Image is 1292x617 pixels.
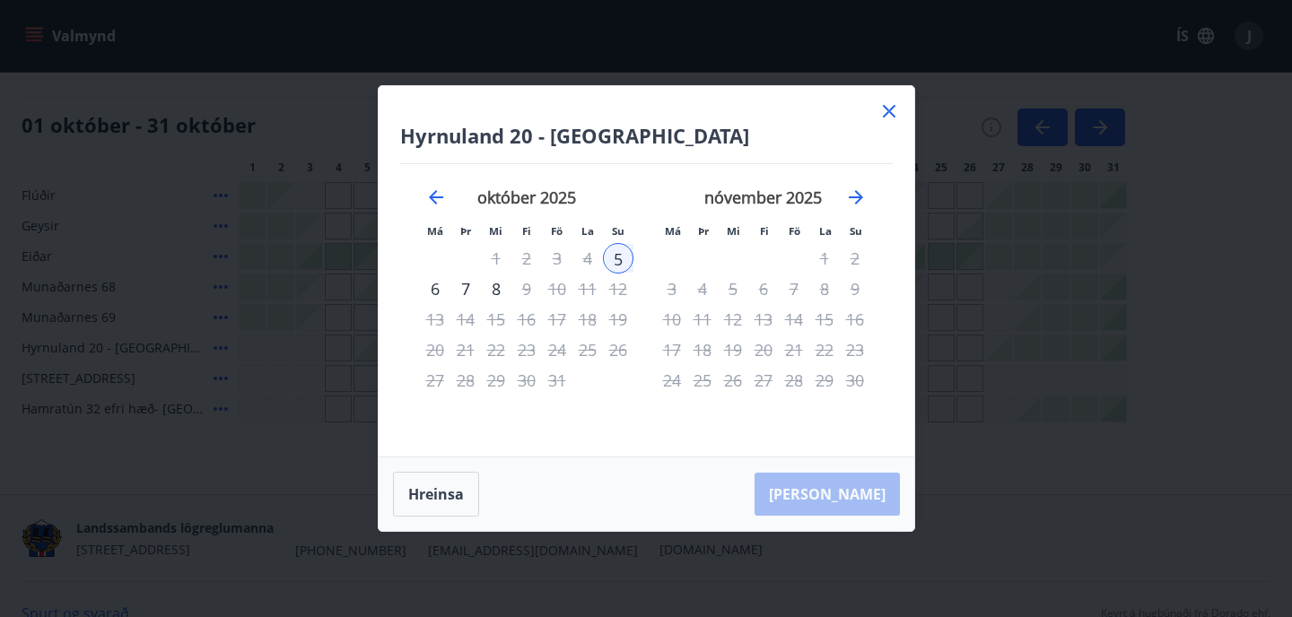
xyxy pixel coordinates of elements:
[542,304,572,335] td: Not available. föstudagur, 17. október 2025
[542,243,572,274] td: Not available. föstudagur, 3. október 2025
[481,274,511,304] td: Choose miðvikudagur, 8. október 2025 as your check-out date. It’s available.
[850,224,862,238] small: Su
[727,224,740,238] small: Mi
[420,365,450,395] td: Not available. mánudagur, 27. október 2025
[779,365,809,395] td: Not available. föstudagur, 28. nóvember 2025
[840,335,870,365] td: Not available. sunnudagur, 23. nóvember 2025
[760,224,769,238] small: Fi
[603,335,633,365] td: Not available. sunnudagur, 26. október 2025
[779,274,809,304] td: Not available. föstudagur, 7. nóvember 2025
[718,274,748,304] td: Not available. miðvikudagur, 5. nóvember 2025
[400,122,893,149] h4: Hyrnuland 20 - [GEOGRAPHIC_DATA]
[779,335,809,365] td: Not available. föstudagur, 21. nóvember 2025
[551,224,563,238] small: Fö
[460,224,471,238] small: Þr
[581,224,594,238] small: La
[687,335,718,365] td: Not available. þriðjudagur, 18. nóvember 2025
[400,164,893,435] div: Calendar
[542,335,572,365] td: Not available. föstudagur, 24. október 2025
[657,335,687,365] td: Not available. mánudagur, 17. nóvember 2025
[718,335,748,365] td: Not available. miðvikudagur, 19. nóvember 2025
[511,243,542,274] td: Not available. fimmtudagur, 2. október 2025
[481,304,511,335] td: Not available. miðvikudagur, 15. október 2025
[809,365,840,395] td: Not available. laugardagur, 29. nóvember 2025
[511,304,542,335] td: Not available. fimmtudagur, 16. október 2025
[748,365,779,395] td: Not available. fimmtudagur, 27. nóvember 2025
[481,274,511,304] div: Aðeins útritun í boði
[789,224,800,238] small: Fö
[603,274,633,304] td: Not available. sunnudagur, 12. október 2025
[427,224,443,238] small: Má
[450,335,481,365] td: Not available. þriðjudagur, 21. október 2025
[511,335,542,365] div: Aðeins útritun í boði
[698,224,709,238] small: Þr
[450,304,481,335] td: Not available. þriðjudagur, 14. október 2025
[572,335,603,365] td: Not available. laugardagur, 25. október 2025
[450,274,481,304] td: Choose þriðjudagur, 7. október 2025 as your check-out date. It’s available.
[657,365,687,395] td: Not available. mánudagur, 24. nóvember 2025
[718,365,748,395] td: Not available. miðvikudagur, 26. nóvember 2025
[809,304,840,335] td: Not available. laugardagur, 15. nóvember 2025
[420,274,450,304] div: 6
[657,274,687,304] td: Not available. mánudagur, 3. nóvember 2025
[572,243,603,274] td: Not available. laugardagur, 4. október 2025
[420,304,450,335] td: Not available. mánudagur, 13. október 2025
[511,365,542,395] td: Not available. fimmtudagur, 30. október 2025
[425,187,447,208] div: Move backward to switch to the previous month.
[748,335,779,365] td: Not available. fimmtudagur, 20. nóvember 2025
[779,365,809,395] div: Aðeins útritun í boði
[809,274,840,304] td: Not available. laugardagur, 8. nóvember 2025
[489,224,502,238] small: Mi
[687,304,718,335] td: Not available. þriðjudagur, 11. nóvember 2025
[845,187,867,208] div: Move forward to switch to the next month.
[718,304,748,335] td: Not available. miðvikudagur, 12. nóvember 2025
[603,304,633,335] td: Not available. sunnudagur, 19. október 2025
[477,187,576,208] strong: október 2025
[542,274,572,304] td: Not available. föstudagur, 10. október 2025
[657,335,687,365] div: Aðeins útritun í boði
[542,365,572,395] td: Not available. föstudagur, 31. október 2025
[704,187,822,208] strong: nóvember 2025
[481,335,511,365] td: Not available. miðvikudagur, 22. október 2025
[572,304,603,335] td: Not available. laugardagur, 18. október 2025
[779,304,809,335] td: Not available. föstudagur, 14. nóvember 2025
[840,304,870,335] td: Not available. sunnudagur, 16. nóvember 2025
[687,274,718,304] td: Not available. þriðjudagur, 4. nóvember 2025
[420,274,450,304] td: Choose mánudagur, 6. október 2025 as your check-out date. It’s available.
[522,224,531,238] small: Fi
[819,224,832,238] small: La
[809,335,840,365] td: Not available. laugardagur, 22. nóvember 2025
[511,335,542,365] td: Not available. fimmtudagur, 23. október 2025
[603,243,633,274] div: Aðeins innritun í boði
[748,304,779,335] td: Not available. fimmtudagur, 13. nóvember 2025
[420,335,450,365] td: Not available. mánudagur, 20. október 2025
[450,365,481,395] td: Not available. þriðjudagur, 28. október 2025
[511,274,542,304] td: Not available. fimmtudagur, 9. október 2025
[603,243,633,274] td: Selected as start date. sunnudagur, 5. október 2025
[840,274,870,304] td: Not available. sunnudagur, 9. nóvember 2025
[450,274,481,304] div: 7
[779,274,809,304] div: Aðeins útritun í boði
[657,304,687,335] td: Not available. mánudagur, 10. nóvember 2025
[572,274,603,304] td: Not available. laugardagur, 11. október 2025
[481,365,511,395] td: Not available. miðvikudagur, 29. október 2025
[840,365,870,395] td: Not available. sunnudagur, 30. nóvember 2025
[481,243,511,274] td: Not available. miðvikudagur, 1. október 2025
[393,472,479,517] button: Hreinsa
[687,365,718,395] td: Not available. þriðjudagur, 25. nóvember 2025
[840,243,870,274] td: Not available. sunnudagur, 2. nóvember 2025
[665,224,681,238] small: Má
[612,224,624,238] small: Su
[748,274,779,304] td: Not available. fimmtudagur, 6. nóvember 2025
[809,243,840,274] td: Not available. laugardagur, 1. nóvember 2025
